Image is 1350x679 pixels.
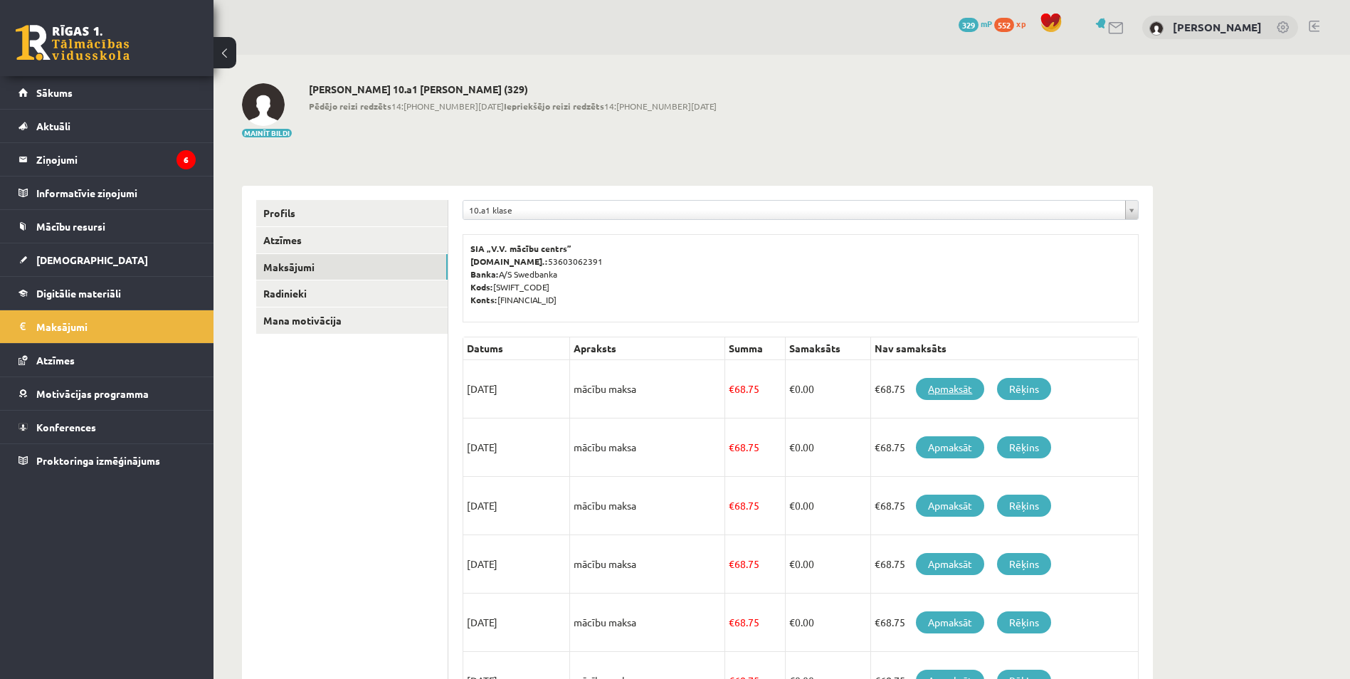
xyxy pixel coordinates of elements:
b: Pēdējo reizi redzēts [309,100,391,112]
a: Rēķins [997,378,1051,400]
a: Informatīvie ziņojumi [19,177,196,209]
td: [DATE] [463,594,570,652]
td: €68.75 [871,360,1139,419]
button: Mainīt bildi [242,129,292,137]
td: €68.75 [871,419,1139,477]
a: Maksājumi [19,310,196,343]
a: [PERSON_NAME] [1173,20,1262,34]
a: Rēķins [997,611,1051,633]
a: 552 xp [994,18,1033,29]
span: Motivācijas programma [36,387,149,400]
a: Radinieki [256,280,448,307]
td: [DATE] [463,360,570,419]
a: Aktuāli [19,110,196,142]
span: 14:[PHONE_NUMBER][DATE] 14:[PHONE_NUMBER][DATE] [309,100,717,112]
a: Apmaksāt [916,378,984,400]
td: 0.00 [786,535,871,594]
td: €68.75 [871,535,1139,594]
a: Atzīmes [256,227,448,253]
span: Atzīmes [36,354,75,367]
legend: Informatīvie ziņojumi [36,177,196,209]
span: € [729,557,734,570]
a: Rīgas 1. Tālmācības vidusskola [16,25,130,60]
h2: [PERSON_NAME] 10.a1 [PERSON_NAME] (329) [309,83,717,95]
td: [DATE] [463,477,570,535]
a: Apmaksāt [916,495,984,517]
span: 10.a1 klase [469,201,1119,219]
a: 10.a1 klase [463,201,1138,219]
span: [DEMOGRAPHIC_DATA] [36,253,148,266]
td: 68.75 [724,360,786,419]
a: Mācību resursi [19,210,196,243]
td: [DATE] [463,535,570,594]
span: Proktoringa izmēģinājums [36,454,160,467]
a: Apmaksāt [916,553,984,575]
b: [DOMAIN_NAME].: [470,256,548,267]
th: Summa [724,337,786,360]
td: 0.00 [786,594,871,652]
td: 68.75 [724,477,786,535]
span: € [729,616,734,628]
b: Konts: [470,294,497,305]
th: Samaksāts [786,337,871,360]
span: 552 [994,18,1014,32]
a: Ziņojumi6 [19,143,196,176]
a: 329 mP [959,18,992,29]
b: Kods: [470,281,493,293]
td: 68.75 [724,535,786,594]
td: 0.00 [786,477,871,535]
a: Mana motivācija [256,307,448,334]
a: Sākums [19,76,196,109]
td: mācību maksa [570,419,725,477]
legend: Maksājumi [36,310,196,343]
b: SIA „V.V. mācību centrs” [470,243,572,254]
th: Apraksts [570,337,725,360]
a: Digitālie materiāli [19,277,196,310]
a: Profils [256,200,448,226]
a: Rēķins [997,553,1051,575]
span: € [789,441,795,453]
td: mācību maksa [570,360,725,419]
span: Aktuāli [36,120,70,132]
th: Datums [463,337,570,360]
a: Proktoringa izmēģinājums [19,444,196,477]
span: € [729,382,734,395]
span: Digitālie materiāli [36,287,121,300]
p: 53603062391 A/S Swedbanka [SWIFT_CODE] [FINANCIAL_ID] [470,242,1131,306]
a: Apmaksāt [916,611,984,633]
a: Konferences [19,411,196,443]
span: Konferences [36,421,96,433]
td: 0.00 [786,360,871,419]
td: €68.75 [871,594,1139,652]
span: € [789,557,795,570]
b: Banka: [470,268,499,280]
td: €68.75 [871,477,1139,535]
td: [DATE] [463,419,570,477]
span: € [789,382,795,395]
a: Rēķins [997,436,1051,458]
b: Iepriekšējo reizi redzēts [504,100,604,112]
i: 6 [176,150,196,169]
span: € [729,499,734,512]
a: Motivācijas programma [19,377,196,410]
span: Sākums [36,86,73,99]
span: € [789,499,795,512]
a: Rēķins [997,495,1051,517]
span: 329 [959,18,979,32]
td: 68.75 [724,419,786,477]
td: mācību maksa [570,594,725,652]
a: Atzīmes [19,344,196,377]
img: Markuss Marko Būris [242,83,285,126]
a: Apmaksāt [916,436,984,458]
span: Mācību resursi [36,220,105,233]
img: Markuss Marko Būris [1149,21,1164,36]
span: € [789,616,795,628]
legend: Ziņojumi [36,143,196,176]
td: mācību maksa [570,477,725,535]
a: Maksājumi [256,254,448,280]
td: mācību maksa [570,535,725,594]
span: xp [1016,18,1025,29]
span: mP [981,18,992,29]
a: [DEMOGRAPHIC_DATA] [19,243,196,276]
td: 68.75 [724,594,786,652]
